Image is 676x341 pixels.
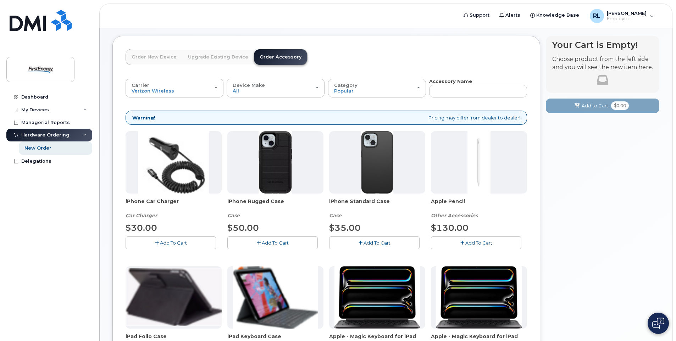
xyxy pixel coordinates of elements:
[505,12,520,19] span: Alerts
[364,240,390,246] span: Add To Cart
[227,223,259,233] span: $50.00
[536,12,579,19] span: Knowledge Base
[582,102,608,109] span: Add to Cart
[329,212,342,219] em: Case
[233,82,265,88] span: Device Make
[182,49,254,65] a: Upgrade Existing Device
[611,101,629,110] span: $0.00
[552,40,653,50] h4: Your Cart is Empty!
[132,88,174,94] span: Verizon Wireless
[652,318,664,329] img: Open chat
[126,223,157,233] span: $30.00
[233,266,318,329] img: keyboard.png
[334,266,420,329] img: magic_keyboard_for_ipad_pro.png
[328,79,426,97] button: Category Popular
[259,131,292,194] img: Defender.jpg
[431,223,469,233] span: $130.00
[262,240,289,246] span: Add To Cart
[607,10,647,16] span: [PERSON_NAME]
[329,198,425,212] span: iPhone Standard Case
[126,198,222,219] div: iPhone Car Charger
[465,240,492,246] span: Add To Cart
[334,88,354,94] span: Popular
[552,55,653,72] p: Choose product from the left side and you will see the new item here.
[126,79,223,97] button: Carrier Verizon Wireless
[431,236,521,249] button: Add To Cart
[227,198,323,219] div: iPhone Rugged Case
[233,88,239,94] span: All
[254,49,307,65] a: Order Accessory
[126,212,157,219] em: Car Charger
[525,8,584,22] a: Knowledge Base
[126,198,222,212] span: iPhone Car Charger
[431,198,527,212] span: Apple Pencil
[329,223,361,233] span: $35.00
[431,198,527,219] div: Apple Pencil
[126,236,216,249] button: Add To Cart
[126,49,182,65] a: Order New Device
[546,99,659,113] button: Add to Cart $0.00
[126,268,222,326] img: folio.png
[329,198,425,219] div: iPhone Standard Case
[431,212,478,219] em: Other Accessories
[470,12,489,19] span: Support
[227,236,318,249] button: Add To Cart
[585,9,659,23] div: Rodney Liston
[132,82,149,88] span: Carrier
[126,111,527,125] div: Pricing may differ from dealer to dealer!
[429,78,472,84] strong: Accessory Name
[334,82,358,88] span: Category
[593,12,600,20] span: RL
[227,79,325,97] button: Device Make All
[467,131,490,194] img: PencilPro.jpg
[329,236,420,249] button: Add To Cart
[607,16,647,22] span: Employee
[459,8,494,22] a: Support
[138,131,209,194] img: iphonesecg.jpg
[227,198,323,212] span: iPhone Rugged Case
[361,131,393,194] img: Symmetry.jpg
[132,114,155,121] strong: Warning!
[494,8,525,22] a: Alerts
[436,266,522,329] img: magic_keyboard_for_ipad_pro.png
[160,240,187,246] span: Add To Cart
[227,212,240,219] em: Case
